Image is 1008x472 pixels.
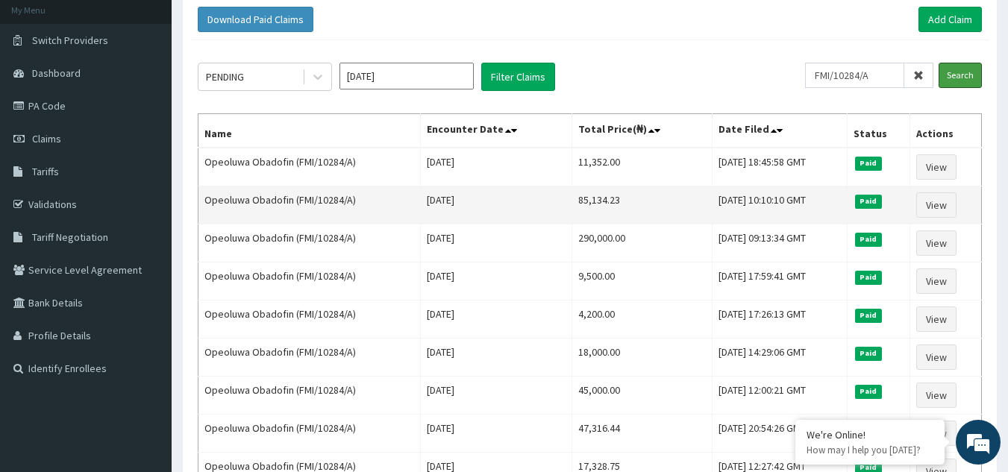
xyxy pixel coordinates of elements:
[420,262,572,300] td: [DATE]
[916,192,957,218] a: View
[198,224,421,262] td: Opeoluwa Obadofin (FMI/10284/A)
[939,63,982,88] input: Search
[712,186,847,224] td: [DATE] 10:10:10 GMT
[7,314,284,366] textarea: Type your message and hit 'Enter'
[198,377,421,415] td: Opeoluwa Obadofin (FMI/10284/A)
[572,186,712,224] td: 85,134.23
[206,69,244,84] div: PENDING
[918,7,982,32] a: Add Claim
[198,262,421,300] td: Opeoluwa Obadofin (FMI/10284/A)
[572,300,712,339] td: 4,200.00
[712,415,847,453] td: [DATE] 20:54:26 GMT
[198,300,421,339] td: Opeoluwa Obadofin (FMI/10284/A)
[245,7,281,43] div: Minimize live chat window
[855,309,882,322] span: Paid
[712,262,847,300] td: [DATE] 17:59:41 GMT
[420,339,572,377] td: [DATE]
[198,186,421,224] td: Opeoluwa Obadofin (FMI/10284/A)
[712,114,847,148] th: Date Filed
[420,186,572,224] td: [DATE]
[712,377,847,415] td: [DATE] 12:00:21 GMT
[198,7,313,32] button: Download Paid Claims
[572,114,712,148] th: Total Price(₦)
[32,66,81,80] span: Dashboard
[855,271,882,284] span: Paid
[420,377,572,415] td: [DATE]
[805,63,904,88] input: Search by HMO ID
[916,383,957,408] a: View
[855,195,882,208] span: Paid
[198,148,421,186] td: Opeoluwa Obadofin (FMI/10284/A)
[916,344,957,370] a: View
[916,230,957,256] a: View
[910,114,981,148] th: Actions
[420,224,572,262] td: [DATE]
[198,415,421,453] td: Opeoluwa Obadofin (FMI/10284/A)
[855,157,882,170] span: Paid
[712,300,847,339] td: [DATE] 17:26:13 GMT
[712,224,847,262] td: [DATE] 09:13:34 GMT
[339,63,474,89] input: Select Month and Year
[87,141,206,292] span: We're online!
[916,306,957,332] a: View
[572,224,712,262] td: 290,000.00
[572,262,712,300] td: 9,500.00
[198,339,421,377] td: Opeoluwa Obadofin (FMI/10284/A)
[420,114,572,148] th: Encounter Date
[855,347,882,360] span: Paid
[855,385,882,398] span: Paid
[78,84,251,103] div: Chat with us now
[572,415,712,453] td: 47,316.44
[28,75,60,112] img: d_794563401_company_1708531726252_794563401
[807,444,933,456] p: How may I help you today?
[481,63,555,91] button: Filter Claims
[198,114,421,148] th: Name
[32,34,108,47] span: Switch Providers
[420,415,572,453] td: [DATE]
[572,148,712,186] td: 11,352.00
[32,230,108,244] span: Tariff Negotiation
[848,114,910,148] th: Status
[420,148,572,186] td: [DATE]
[712,148,847,186] td: [DATE] 18:45:58 GMT
[916,154,957,180] a: View
[572,377,712,415] td: 45,000.00
[712,339,847,377] td: [DATE] 14:29:06 GMT
[807,428,933,441] div: We're Online!
[420,300,572,339] td: [DATE]
[916,268,957,294] a: View
[855,233,882,246] span: Paid
[572,339,712,377] td: 18,000.00
[32,132,61,145] span: Claims
[32,165,59,178] span: Tariffs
